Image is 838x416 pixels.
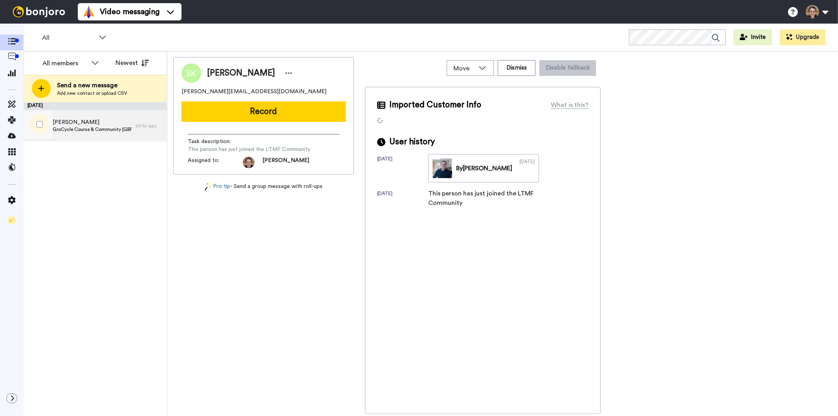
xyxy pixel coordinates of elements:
div: This person has just joined the LTMF Community [428,189,554,208]
button: Disable fallback [539,60,596,76]
span: All [42,33,95,42]
span: This person has just joined the LTMF Community [188,145,310,153]
button: Record [182,101,346,122]
div: All members [42,59,87,68]
span: Add new contact or upload CSV [57,90,127,96]
img: e73ce963-af64-4f34-a3d2-9acdfc157b43-1553003914.jpg [243,156,255,168]
span: Send a new message [57,81,127,90]
button: Newest [110,55,155,71]
a: Pro tip [205,182,231,191]
div: By [PERSON_NAME] [456,164,512,173]
img: 075f1fc7-faaa-470e-b12c-ac8ea7f7944e-thumb.jpg [433,158,452,178]
span: Move [453,64,475,73]
div: [DATE] [519,158,535,178]
button: Dismiss [498,60,535,76]
a: By[PERSON_NAME][DATE] [428,154,539,182]
span: [PERSON_NAME] [53,118,132,126]
img: bj-logo-header-white.svg [9,6,68,17]
div: [DATE] [377,156,428,182]
img: magic-wand.svg [205,182,212,191]
button: Invite [733,29,772,45]
div: - Send a group message with roll-ups [173,182,354,191]
div: What is this? [551,100,589,110]
span: Imported Customer Info [389,99,481,111]
div: 20 hr ago [136,123,163,129]
img: vm-color.svg [83,6,95,18]
span: Video messaging [100,6,160,17]
span: [PERSON_NAME] [262,156,309,168]
div: [DATE] [24,102,167,110]
span: Assigned to: [188,156,243,168]
span: [PERSON_NAME] [207,67,275,79]
img: Image of Stuart Knox [182,63,201,83]
img: Checklist.svg [8,216,16,224]
span: User history [389,136,435,148]
span: Task description : [188,138,243,145]
span: GroCycle Course & Community [GBP Offer] [53,126,132,133]
div: [DATE] [377,190,428,208]
span: [PERSON_NAME][EMAIL_ADDRESS][DOMAIN_NAME] [182,88,326,96]
button: Upgrade [780,29,825,45]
